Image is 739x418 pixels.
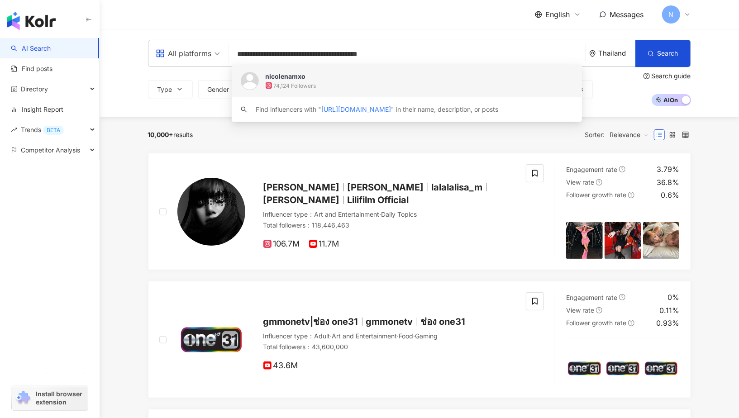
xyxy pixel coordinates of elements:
[643,350,680,387] img: post-image
[668,292,680,302] div: 0%
[274,82,316,90] div: 74,124 Followers
[11,64,52,73] a: Find posts
[263,210,515,219] div: Influencer type ：
[566,222,603,259] img: post-image
[566,178,594,186] span: View rate
[610,10,644,19] span: Messages
[381,210,417,218] span: Daily Topics
[332,332,397,340] span: Art and Entertainment
[177,306,245,374] img: KOL Avatar
[21,119,64,140] span: Trends
[660,305,680,315] div: 0.11%
[208,86,229,93] span: Gender
[263,316,358,327] span: gmmonetv|ช่อง one31
[566,294,617,301] span: Engagement rate
[366,316,413,327] span: gmmonetv
[566,166,617,173] span: Engagement rate
[421,316,466,327] span: ช่อง one31
[263,221,515,230] div: Total followers ： 118,446,463
[599,49,635,57] div: Thailand
[657,164,680,174] div: 3.79%
[157,86,172,93] span: Type
[12,386,88,410] a: chrome extensionInstall browser extension
[148,281,691,398] a: KOL Avatargmmonetv|ช่อง one31gmmonetvช่อง one31Influencer type：Adult·Art and Entertainment·Food·G...
[148,153,691,270] a: KOL Avatar[PERSON_NAME][PERSON_NAME]lalalalisa_m[PERSON_NAME]Lilifilm OfficialInfluencer type：Art...
[198,80,250,98] button: Gender
[148,131,193,138] div: results
[43,126,64,135] div: BETA
[177,178,245,246] img: KOL Avatar
[241,72,259,90] img: KOL Avatar
[628,192,634,198] span: question-circle
[546,9,570,19] span: English
[36,390,85,406] span: Install browser extension
[605,222,641,259] img: post-image
[605,350,641,387] img: post-image
[566,191,626,199] span: Follower growth rate
[589,50,596,57] span: environment
[644,73,650,79] span: question-circle
[635,40,691,67] button: Search
[657,318,680,328] div: 0.93%
[148,131,174,138] span: 10,000+
[330,332,332,340] span: ·
[348,182,424,193] span: [PERSON_NAME]
[566,319,626,327] span: Follower growth rate
[399,332,414,340] span: Food
[566,350,603,387] img: post-image
[241,106,247,113] span: search
[14,391,32,405] img: chrome extension
[263,182,340,193] span: [PERSON_NAME]
[309,239,339,249] span: 11.7M
[263,361,298,370] span: 43.6M
[322,105,391,113] span: [URL][DOMAIN_NAME]
[661,190,680,200] div: 0.6%
[266,72,306,81] div: nicolenamxo
[432,182,483,193] span: lalalalisa_m
[263,239,300,249] span: 106.7M
[619,166,625,172] span: question-circle
[21,79,48,99] span: Directory
[315,332,330,340] span: Adult
[414,332,415,340] span: ·
[619,294,625,300] span: question-circle
[652,72,691,80] div: Search guide
[256,104,499,114] div: Find influencers with " " in their name, description, or posts
[156,49,165,58] span: appstore
[585,128,654,142] div: Sorter:
[11,44,51,53] a: searchAI Search
[566,306,594,314] span: View rate
[348,195,409,205] span: Lilifilm Official
[148,80,193,98] button: Type
[628,320,634,326] span: question-circle
[596,179,602,185] span: question-circle
[7,12,56,30] img: logo
[657,177,680,187] div: 36.8%
[315,210,380,218] span: Art and Entertainment
[11,127,17,133] span: rise
[610,128,649,142] span: Relevance
[415,332,438,340] span: Gaming
[156,46,212,61] div: All platforms
[397,332,399,340] span: ·
[643,222,680,259] img: post-image
[263,342,515,351] div: Total followers ： 43,600,000
[263,332,515,341] div: Influencer type ：
[11,105,63,114] a: Insight Report
[658,50,678,57] span: Search
[668,9,673,19] span: N
[380,210,381,218] span: ·
[263,195,340,205] span: [PERSON_NAME]
[21,140,80,160] span: Competitor Analysis
[596,307,602,313] span: question-circle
